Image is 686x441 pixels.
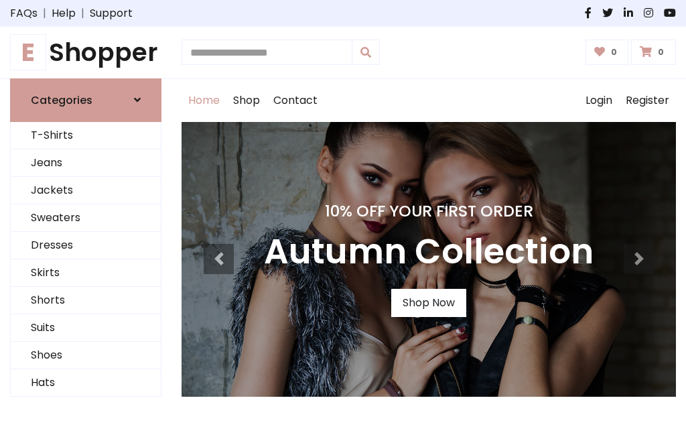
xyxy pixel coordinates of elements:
span: 0 [608,46,620,58]
h6: Categories [31,94,92,107]
a: Hats [11,369,161,397]
a: Sweaters [11,204,161,232]
h1: Shopper [10,38,161,68]
h3: Autumn Collection [264,231,594,273]
a: FAQs [10,5,38,21]
a: Login [579,79,619,122]
a: T-Shirts [11,122,161,149]
a: Help [52,5,76,21]
a: Home [182,79,226,122]
a: EShopper [10,38,161,68]
a: Support [90,5,133,21]
a: Shorts [11,287,161,314]
a: Shop [226,79,267,122]
a: Shoes [11,342,161,369]
a: 0 [631,40,676,65]
a: Jackets [11,177,161,204]
a: Jeans [11,149,161,177]
span: 0 [655,46,667,58]
span: | [38,5,52,21]
span: | [76,5,90,21]
a: Categories [10,78,161,122]
a: 0 [586,40,629,65]
a: Register [619,79,676,122]
a: Contact [267,79,324,122]
a: Suits [11,314,161,342]
a: Skirts [11,259,161,287]
span: E [10,34,46,70]
a: Shop Now [391,289,466,317]
h4: 10% Off Your First Order [264,202,594,220]
a: Dresses [11,232,161,259]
